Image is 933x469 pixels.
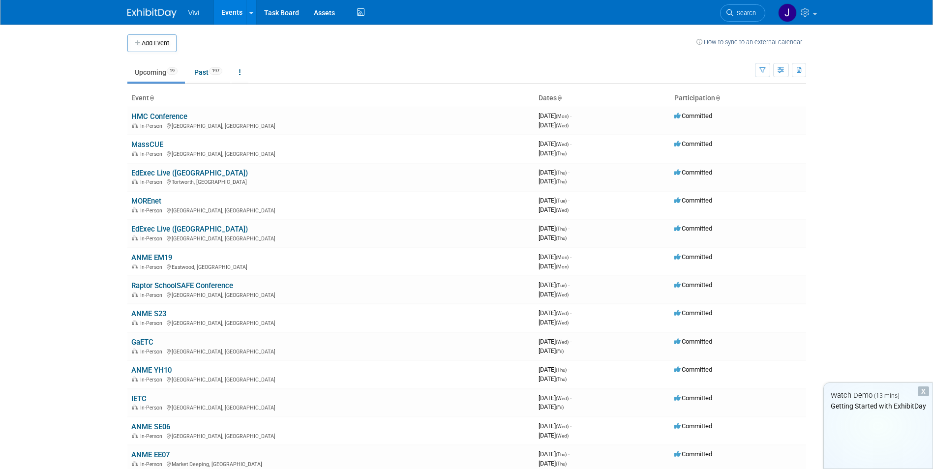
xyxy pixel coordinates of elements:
span: [DATE] [539,206,569,213]
span: [DATE] [539,366,570,373]
button: Add Event [127,34,177,52]
th: Participation [670,90,806,107]
img: In-Person Event [132,377,138,381]
a: HMC Conference [131,112,187,121]
span: Committed [674,309,712,317]
span: (Mon) [556,264,569,269]
img: In-Person Event [132,292,138,297]
span: In-Person [140,433,165,440]
span: In-Person [140,461,165,468]
span: Vivi [188,9,199,17]
span: In-Person [140,179,165,185]
a: MOREnet [131,197,161,205]
span: - [568,450,570,458]
span: (Wed) [556,424,569,429]
span: (Wed) [556,292,569,297]
span: Committed [674,422,712,430]
span: In-Person [140,405,165,411]
span: - [568,197,570,204]
span: [DATE] [539,112,572,119]
span: [DATE] [539,121,569,129]
a: IETC [131,394,147,403]
a: ANME YH10 [131,366,172,375]
span: - [570,394,572,402]
span: (Wed) [556,311,569,316]
span: 197 [209,67,222,75]
span: (Thu) [556,226,567,232]
span: [DATE] [539,140,572,147]
img: In-Person Event [132,320,138,325]
span: (Mon) [556,255,569,260]
span: [DATE] [539,460,567,467]
span: [DATE] [539,309,572,317]
span: In-Person [140,349,165,355]
span: [DATE] [539,177,567,185]
div: Dismiss [918,386,929,396]
span: In-Person [140,151,165,157]
div: [GEOGRAPHIC_DATA], [GEOGRAPHIC_DATA] [131,291,531,298]
span: In-Person [140,377,165,383]
span: In-Person [140,264,165,270]
a: How to sync to an external calendar... [696,38,806,46]
div: [GEOGRAPHIC_DATA], [GEOGRAPHIC_DATA] [131,347,531,355]
a: EdExec Live ([GEOGRAPHIC_DATA]) [131,169,248,177]
span: (Wed) [556,142,569,147]
img: In-Person Event [132,179,138,184]
span: (Thu) [556,235,567,241]
div: [GEOGRAPHIC_DATA], [GEOGRAPHIC_DATA] [131,432,531,440]
img: In-Person Event [132,433,138,438]
a: GaETC [131,338,153,347]
a: Raptor SchoolSAFE Conference [131,281,233,290]
a: ANME SE06 [131,422,170,431]
span: [DATE] [539,319,569,326]
span: (Thu) [556,170,567,176]
img: John Farley [778,3,797,22]
span: - [570,309,572,317]
span: Committed [674,225,712,232]
span: - [570,338,572,345]
span: [DATE] [539,375,567,382]
span: (Fri) [556,349,564,354]
div: [GEOGRAPHIC_DATA], [GEOGRAPHIC_DATA] [131,149,531,157]
span: [DATE] [539,450,570,458]
div: [GEOGRAPHIC_DATA], [GEOGRAPHIC_DATA] [131,375,531,383]
span: (Tue) [556,283,567,288]
span: Committed [674,197,712,204]
img: In-Person Event [132,349,138,353]
a: Past197 [187,63,230,82]
th: Dates [535,90,670,107]
a: MassCUE [131,140,163,149]
div: Eastwood, [GEOGRAPHIC_DATA] [131,263,531,270]
span: [DATE] [539,263,569,270]
a: ANME EM19 [131,253,172,262]
a: ANME EE07 [131,450,170,459]
span: [DATE] [539,225,570,232]
div: Watch Demo [824,390,933,401]
span: (Thu) [556,377,567,382]
span: [DATE] [539,347,564,354]
div: [GEOGRAPHIC_DATA], [GEOGRAPHIC_DATA] [131,206,531,214]
img: In-Person Event [132,461,138,466]
span: In-Person [140,207,165,214]
img: In-Person Event [132,264,138,269]
span: Committed [674,112,712,119]
span: - [568,225,570,232]
div: [GEOGRAPHIC_DATA], [GEOGRAPHIC_DATA] [131,403,531,411]
span: [DATE] [539,281,570,289]
span: Committed [674,394,712,402]
img: ExhibitDay [127,8,177,18]
a: Sort by Start Date [557,94,562,102]
span: [DATE] [539,394,572,402]
span: [DATE] [539,403,564,410]
div: Tortworth, [GEOGRAPHIC_DATA] [131,177,531,185]
span: (Thu) [556,461,567,467]
div: [GEOGRAPHIC_DATA], [GEOGRAPHIC_DATA] [131,319,531,326]
span: (Thu) [556,179,567,184]
span: (Thu) [556,367,567,373]
img: In-Person Event [132,123,138,128]
img: In-Person Event [132,151,138,156]
span: (Mon) [556,114,569,119]
span: [DATE] [539,234,567,241]
span: (Wed) [556,207,569,213]
span: - [570,422,572,430]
